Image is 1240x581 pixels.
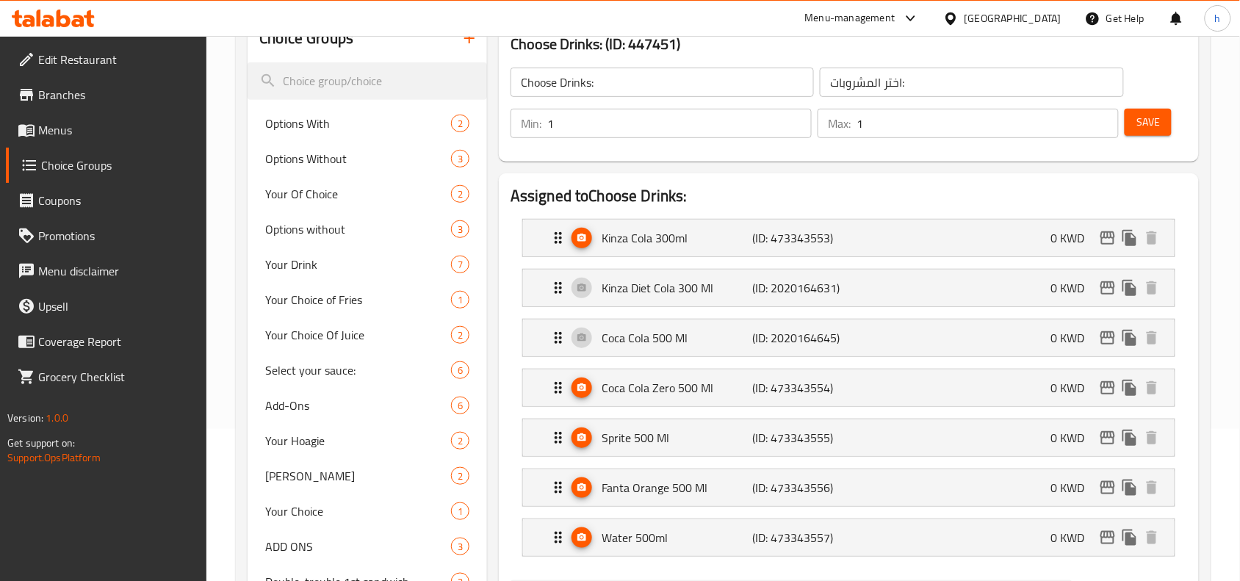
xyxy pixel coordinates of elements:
[7,433,75,452] span: Get support on:
[248,106,487,141] div: Options With2
[752,229,853,247] p: (ID: 473343553)
[1097,277,1119,299] button: edit
[1141,277,1163,299] button: delete
[38,297,195,315] span: Upsell
[451,397,469,414] div: Choices
[452,328,469,342] span: 2
[523,519,1175,556] div: Expand
[451,502,469,520] div: Choices
[1141,377,1163,399] button: delete
[248,282,487,317] div: Your Choice of Fries1
[451,185,469,203] div: Choices
[511,213,1187,263] li: Expand
[452,258,469,272] span: 7
[1097,227,1119,249] button: edit
[451,467,469,485] div: Choices
[38,192,195,209] span: Coupons
[6,148,207,183] a: Choice Groups
[1097,477,1119,499] button: edit
[452,364,469,378] span: 6
[265,185,451,203] span: Your Of Choice
[6,253,207,289] a: Menu disclaimer
[1119,377,1141,399] button: duplicate
[265,256,451,273] span: Your Drink
[1051,479,1097,497] p: 0 KWD
[602,429,752,447] p: Sprite 500 Ml
[38,333,195,350] span: Coverage Report
[452,469,469,483] span: 2
[511,185,1187,207] h2: Assigned to Choose Drinks:
[752,479,853,497] p: (ID: 473343556)
[523,220,1175,256] div: Expand
[523,369,1175,406] div: Expand
[523,320,1175,356] div: Expand
[265,291,451,308] span: Your Choice of Fries
[38,121,195,139] span: Menus
[451,115,469,132] div: Choices
[1119,427,1141,449] button: duplicate
[265,397,451,414] span: Add-Ons
[7,448,101,467] a: Support.OpsPlatform
[451,256,469,273] div: Choices
[248,212,487,247] div: Options without3
[265,326,451,344] span: Your Choice Of Juice
[248,176,487,212] div: Your Of Choice2
[6,359,207,394] a: Grocery Checklist
[248,141,487,176] div: Options Without3
[451,326,469,344] div: Choices
[1141,227,1163,249] button: delete
[6,324,207,359] a: Coverage Report
[265,467,451,485] span: [PERSON_NAME]
[511,32,1187,56] h3: Choose Drinks: (ID: 447451)
[265,538,451,555] span: ADD ONS
[38,262,195,280] span: Menu disclaimer
[265,115,451,132] span: Options With
[602,379,752,397] p: Coca Cola Zero 500 Ml
[1119,477,1141,499] button: duplicate
[248,353,487,388] div: Select your sauce:6
[521,115,541,132] p: Min:
[452,117,469,131] span: 2
[248,423,487,458] div: Your Hoagie2
[38,227,195,245] span: Promotions
[38,51,195,68] span: Edit Restaurant
[1119,527,1141,549] button: duplicate
[1119,327,1141,349] button: duplicate
[1141,527,1163,549] button: delete
[452,505,469,519] span: 1
[1119,277,1141,299] button: duplicate
[6,112,207,148] a: Menus
[451,361,469,379] div: Choices
[511,513,1187,563] li: Expand
[1097,327,1119,349] button: edit
[523,419,1175,456] div: Expand
[965,10,1061,26] div: [GEOGRAPHIC_DATA]
[602,279,752,297] p: Kinza Diet Cola 300 Ml
[511,413,1187,463] li: Expand
[38,86,195,104] span: Branches
[1136,113,1160,131] span: Save
[452,434,469,448] span: 2
[265,150,451,167] span: Options Without
[1051,329,1097,347] p: 0 KWD
[452,223,469,237] span: 3
[752,329,853,347] p: (ID: 2020164645)
[602,229,752,247] p: Kinza Cola 300ml
[248,494,487,529] div: Your Choice1
[6,289,207,324] a: Upsell
[511,363,1187,413] li: Expand
[1097,377,1119,399] button: edit
[523,469,1175,506] div: Expand
[6,77,207,112] a: Branches
[265,361,451,379] span: Select your sauce:
[265,502,451,520] span: Your Choice
[41,156,195,174] span: Choice Groups
[1051,429,1097,447] p: 0 KWD
[602,529,752,546] p: Water 500ml
[451,150,469,167] div: Choices
[452,152,469,166] span: 3
[523,270,1175,306] div: Expand
[7,408,43,427] span: Version:
[1141,477,1163,499] button: delete
[511,313,1187,363] li: Expand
